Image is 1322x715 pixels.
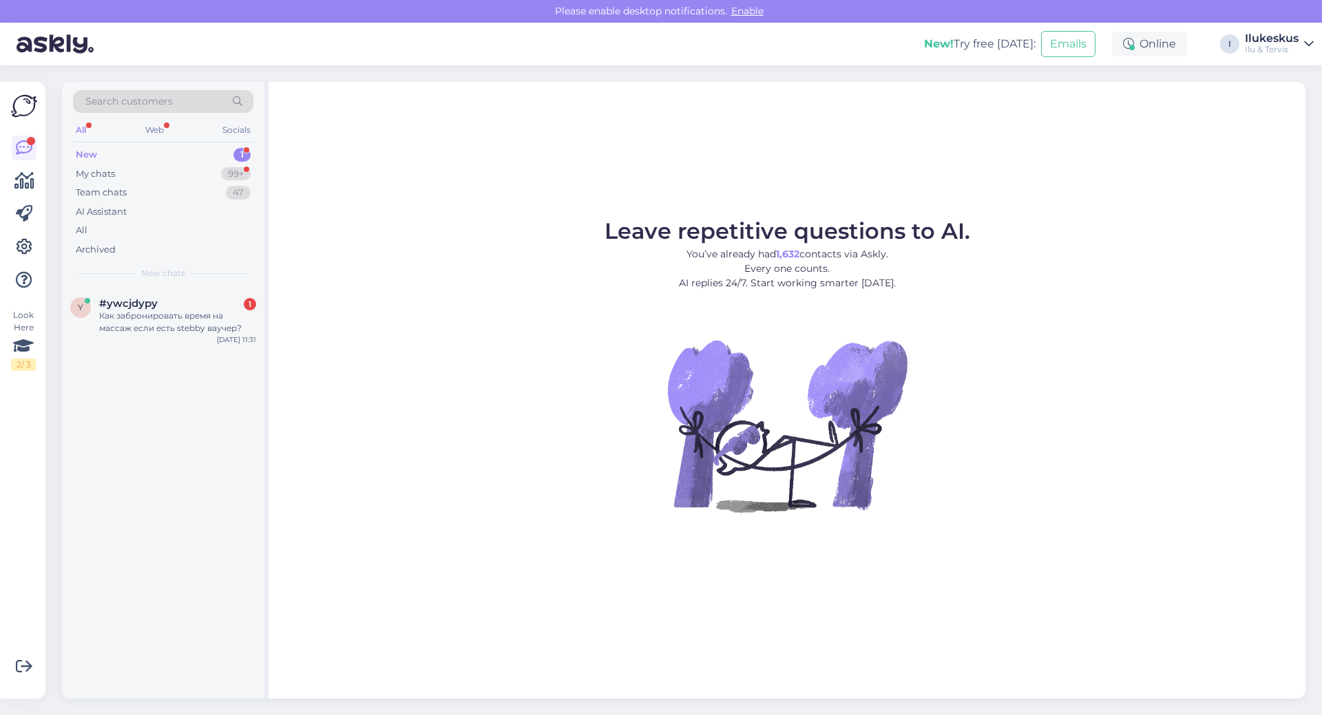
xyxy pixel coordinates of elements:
div: Team chats [76,186,127,200]
div: Как забронировать время на массаж если есть stebby ваучер? [99,310,256,334]
a: IlukeskusIlu & Tervis [1245,33,1314,55]
div: All [76,224,87,237]
div: AI Assistant [76,205,127,219]
div: 1 [233,148,251,162]
div: I [1220,34,1239,54]
span: Search customers [85,94,173,109]
div: New [76,148,97,162]
div: 47 [226,186,251,200]
div: 2 / 3 [11,359,36,371]
p: You’ve already had contacts via Askly. Every one counts. AI replies 24/7. Start working smarter [... [605,247,970,290]
div: Ilu & Tervis [1245,44,1299,55]
div: Try free [DATE]: [924,36,1036,52]
span: #ywcjdypy [99,297,158,310]
div: Socials [220,121,253,139]
b: 1,632 [776,248,799,260]
div: 99+ [221,167,251,181]
div: Archived [76,243,116,257]
div: Online [1112,32,1187,56]
div: My chats [76,167,115,181]
div: Look Here [11,309,36,371]
span: Leave repetitive questions to AI. [605,217,970,244]
div: Ilukeskus [1245,33,1299,44]
div: All [73,121,89,139]
span: Enable [727,5,768,17]
b: New! [924,37,954,50]
span: y [78,302,83,312]
span: New chats [141,267,185,279]
div: Web [143,121,167,139]
button: Emails [1041,31,1095,57]
div: [DATE] 11:31 [217,334,256,345]
img: No Chat active [663,301,911,549]
img: Askly Logo [11,93,37,119]
div: 1 [244,298,256,310]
